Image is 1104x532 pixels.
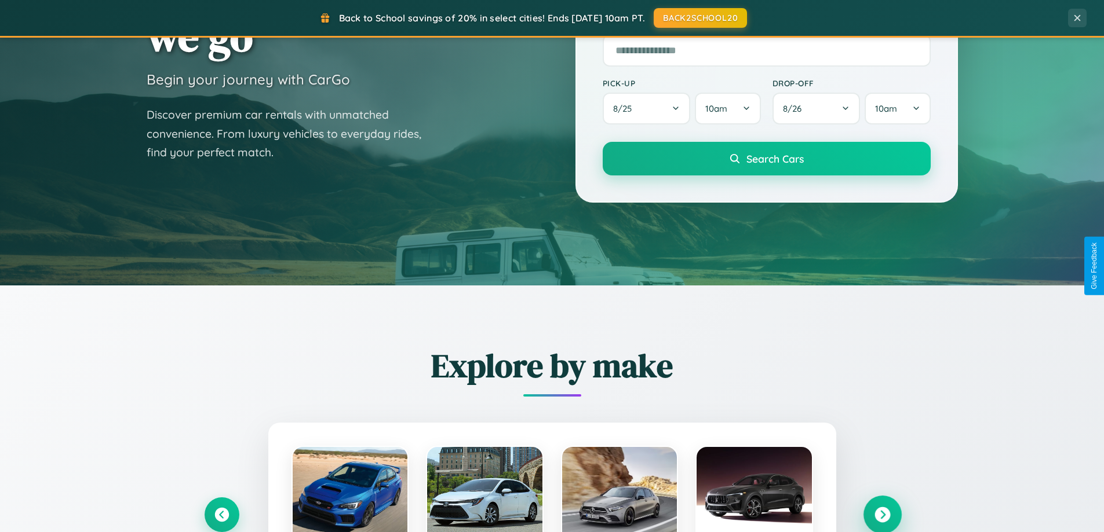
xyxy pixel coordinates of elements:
[1090,243,1098,289] div: Give Feedback
[865,93,930,124] button: 10am
[705,103,727,114] span: 10am
[603,93,691,124] button: 8/25
[783,103,807,114] span: 8 / 26
[746,152,804,165] span: Search Cars
[695,93,760,124] button: 10am
[603,78,761,88] label: Pick-up
[773,93,861,124] button: 8/26
[613,103,637,114] span: 8 / 25
[147,71,350,88] h3: Begin your journey with CarGo
[654,8,747,28] button: BACK2SCHOOL20
[339,12,645,24] span: Back to School savings of 20% in select cities! Ends [DATE] 10am PT.
[875,103,897,114] span: 10am
[603,142,931,175] button: Search Cars
[205,343,900,388] h2: Explore by make
[773,78,931,88] label: Drop-off
[147,105,436,162] p: Discover premium car rentals with unmatched convenience. From luxury vehicles to everyday rides, ...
